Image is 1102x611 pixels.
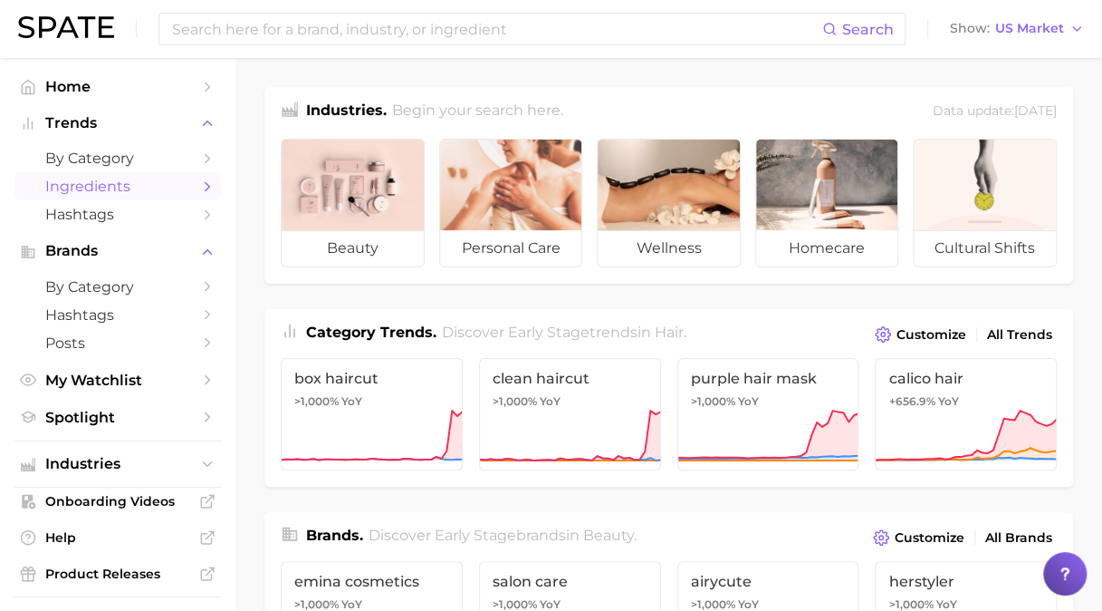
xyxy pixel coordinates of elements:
span: box haircut [294,370,449,387]
span: Spotlight [45,409,190,426]
span: >1,000% [294,597,339,611]
a: Home [14,73,221,101]
a: Product Releases [14,560,221,587]
span: Hashtags [45,206,190,223]
div: Data update: [DATE] [933,100,1057,124]
span: All Brands [985,530,1052,546]
a: purple hair mask>1,000% YoY [677,358,859,470]
span: Category Trends . [306,324,436,341]
a: Hashtags [14,200,221,228]
a: box haircut>1,000% YoY [281,358,463,470]
a: calico hair+656.9% YoY [875,358,1057,470]
span: My Watchlist [45,372,190,389]
input: Search here for a brand, industry, or ingredient [170,14,822,44]
span: Help [45,529,190,546]
span: wellness [598,230,740,267]
span: emina cosmetics [294,573,449,590]
span: US Market [995,24,1064,34]
span: salon care [493,573,647,590]
span: Posts [45,335,190,352]
span: Show [950,24,990,34]
span: by Category [45,150,190,167]
span: Customize [896,327,966,343]
a: Hashtags [14,301,221,329]
span: All Trends [987,327,1052,343]
a: All Trends [982,323,1057,347]
span: cultural shifts [914,230,1056,267]
span: YoY [738,394,759,409]
span: Ingredients [45,178,190,195]
a: Help [14,524,221,551]
h2: Begin your search here. [392,100,563,124]
button: Trends [14,110,221,137]
span: beauty [282,230,424,267]
a: homecare [755,139,899,267]
img: SPATE [18,16,114,38]
a: Ingredients [14,172,221,200]
span: >1,000% [493,394,537,408]
span: calico hair [888,370,1043,387]
a: personal care [439,139,583,267]
span: by Category [45,278,190,296]
span: purple hair mask [691,370,846,387]
span: Brands [45,243,190,259]
span: >1,000% [691,394,735,408]
span: >1,000% [888,597,933,611]
button: ShowUS Market [945,17,1088,41]
button: Customize [868,525,969,550]
a: All Brands [981,526,1057,550]
span: homecare [756,230,898,267]
span: Product Releases [45,566,190,582]
button: Customize [870,322,971,347]
span: personal care [440,230,582,267]
span: >1,000% [493,597,537,611]
span: YoY [937,394,958,409]
span: >1,000% [294,394,339,408]
a: My Watchlist [14,366,221,394]
span: Industries [45,456,190,472]
span: >1,000% [691,597,735,611]
span: Trends [45,115,190,131]
span: hair [655,324,684,341]
a: wellness [597,139,741,267]
h1: Industries. [306,100,387,124]
span: Hashtags [45,306,190,324]
span: Brands . [306,527,363,544]
a: clean haircut>1,000% YoY [479,358,661,470]
button: Brands [14,238,221,265]
a: Posts [14,329,221,357]
a: Spotlight [14,403,221,432]
span: +656.9% [888,394,934,408]
span: Discover Early Stage brands in . [369,527,637,544]
span: clean haircut [493,370,647,387]
span: Customize [895,530,964,546]
a: by Category [14,273,221,301]
a: by Category [14,144,221,172]
span: Home [45,78,190,95]
span: Discover Early Stage trends in . [442,324,686,341]
span: Onboarding Videos [45,493,190,509]
button: Industries [14,451,221,478]
span: beauty [583,527,634,544]
a: Onboarding Videos [14,488,221,515]
span: airycute [691,573,846,590]
span: YoY [341,394,362,409]
span: Search [842,21,894,38]
a: beauty [281,139,425,267]
a: cultural shifts [913,139,1057,267]
span: herstyler [888,573,1043,590]
span: YoY [540,394,561,409]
